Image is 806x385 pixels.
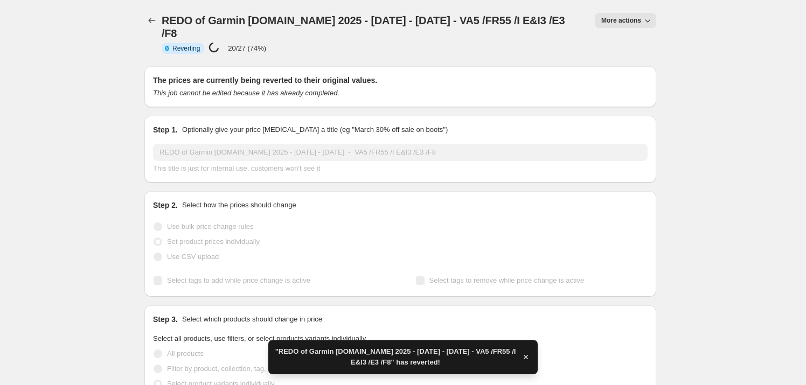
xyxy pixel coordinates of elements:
span: Select all products, use filters, or select products variants individually [153,334,366,342]
span: REDO of Garmin [DOMAIN_NAME] 2025 - [DATE] - [DATE] - VA5 /FR55 /I E&I3 /E3 /F8 [162,15,565,39]
span: Select tags to remove while price change is active [429,276,585,284]
span: More actions [601,16,641,25]
button: Price change jobs [144,13,159,28]
span: Use CSV upload [167,253,219,261]
p: 20/27 (74%) [228,44,266,52]
span: All products [167,349,204,358]
span: Select tags to add while price change is active [167,276,310,284]
h2: Step 3. [153,314,178,325]
p: Select which products should change in price [182,314,322,325]
span: Filter by product, collection, tag, vendor, product type, variant title, or inventory [167,365,409,373]
span: Set product prices individually [167,237,260,246]
span: This title is just for internal use, customers won't see it [153,164,320,172]
p: Select how the prices should change [182,200,296,211]
button: More actions [595,13,656,28]
i: This job cannot be edited because it has already completed. [153,89,339,97]
input: 30% off holiday sale [153,144,648,161]
p: Optionally give your price [MEDICAL_DATA] a title (eg "March 30% off sale on boots") [182,124,448,135]
span: "REDO of Garmin [DOMAIN_NAME] 2025 - [DATE] - [DATE] - VA5 /FR55 /I E&I3 /E3 /F8" has reverted! [275,346,516,368]
h2: The prices are currently being reverted to their original values. [153,75,648,86]
h2: Step 2. [153,200,178,211]
span: Reverting [172,44,200,53]
span: Use bulk price change rules [167,222,253,230]
h2: Step 1. [153,124,178,135]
